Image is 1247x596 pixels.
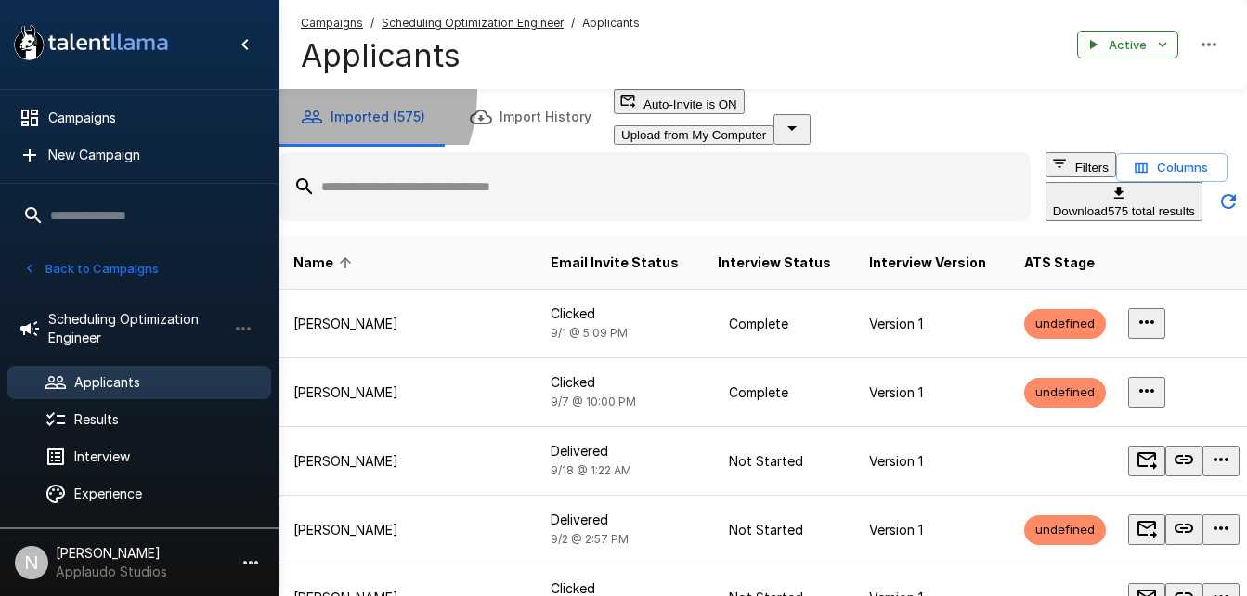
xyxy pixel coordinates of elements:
[448,89,614,145] button: Import History
[1046,182,1202,221] button: Download575 total results
[1024,315,1106,332] span: undefined
[1116,153,1228,182] button: Columns
[1210,183,1247,220] button: Updated Today - 4:08 PM
[718,252,831,274] span: Interview Status
[293,315,521,333] p: [PERSON_NAME]
[279,89,448,145] button: Imported (575)
[571,14,575,32] span: /
[1165,525,1202,543] span: Copy Interview Link
[1128,457,1165,474] span: Send Invitation
[1077,31,1178,59] button: Active
[1046,152,1116,177] button: Filters
[301,36,640,75] h4: Applicants
[551,511,688,529] p: Delivered
[551,373,688,392] p: Clicked
[293,383,521,402] p: [PERSON_NAME]
[551,252,679,274] span: Email Invite Status
[718,453,814,469] span: Not Started
[1128,525,1165,543] span: Send Invitation
[1024,383,1106,401] span: undefined
[382,16,564,30] u: Scheduling Optimization Engineer
[718,316,799,331] span: Complete
[582,14,640,32] span: Applicants
[869,452,994,471] p: Version 1
[551,532,629,546] span: 9/2 @ 2:57 PM
[1024,521,1106,538] span: undefined
[551,395,636,408] span: 9/7 @ 10:00 PM
[551,463,631,477] span: 9/18 @ 1:22 AM
[614,89,745,114] button: Auto-Invite is ON
[869,383,994,402] p: Version 1
[869,521,994,539] p: Version 1
[293,521,521,539] p: [PERSON_NAME]
[614,125,773,145] button: Upload from My Computer
[551,326,628,340] span: 9/1 @ 5:09 PM
[370,14,374,32] span: /
[301,16,363,30] u: Campaigns
[551,304,688,323] p: Clicked
[551,442,688,460] p: Delivered
[293,252,357,274] span: Name
[1165,457,1202,474] span: Copy Interview Link
[718,384,799,400] span: Complete
[718,522,814,538] span: Not Started
[1024,252,1095,274] span: ATS Stage
[869,252,986,274] span: Interview Version
[293,452,521,471] p: [PERSON_NAME]
[869,315,994,333] p: Version 1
